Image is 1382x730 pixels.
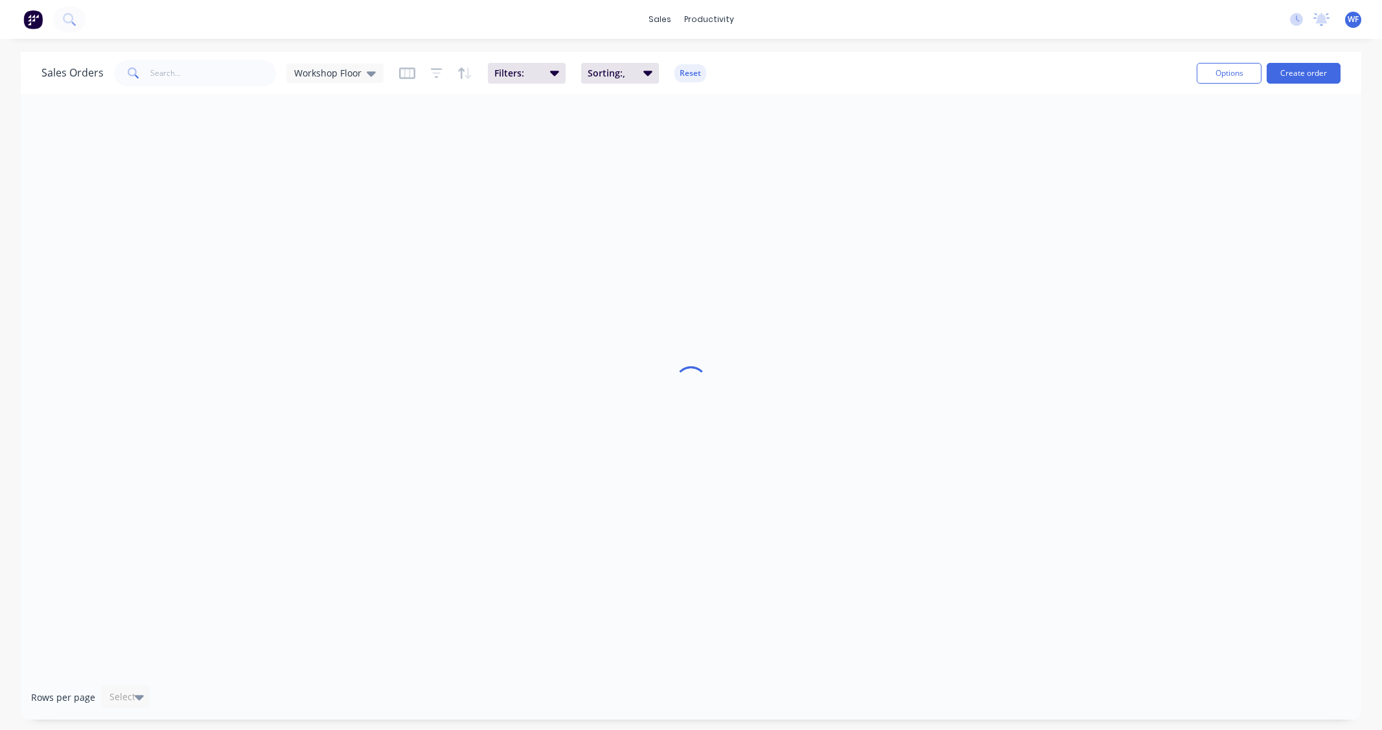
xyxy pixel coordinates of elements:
[581,63,659,84] button: Sorting:,
[1348,14,1359,25] span: WF
[678,10,741,29] div: productivity
[674,64,706,82] button: Reset
[150,60,277,86] input: Search...
[588,67,636,80] span: Sorting: ,
[41,67,104,79] h1: Sales Orders
[642,10,678,29] div: sales
[294,66,362,80] span: Workshop Floor
[23,10,43,29] img: Factory
[488,63,566,84] button: Filters:
[1267,63,1341,84] button: Create order
[494,67,542,80] span: Filters:
[1197,63,1261,84] button: Options
[109,690,143,703] div: Select...
[31,691,95,704] span: Rows per page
